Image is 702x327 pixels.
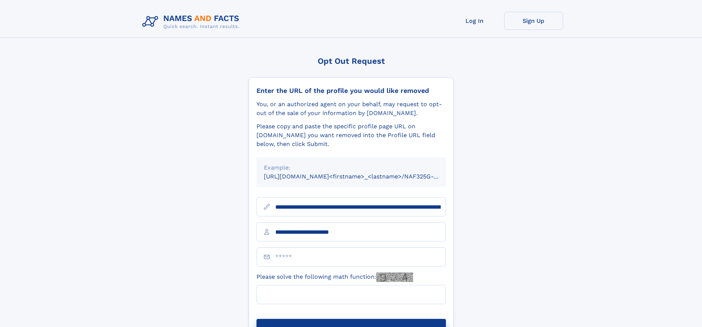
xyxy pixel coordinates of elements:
[256,100,446,118] div: You, or an authorized agent on your behalf, may request to opt-out of the sale of your informatio...
[264,173,460,180] small: [URL][DOMAIN_NAME]<firstname>_<lastname>/NAF325G-xxxxxxxx
[256,87,446,95] div: Enter the URL of the profile you would like removed
[264,163,439,172] div: Example:
[249,56,454,66] div: Opt Out Request
[504,12,563,30] a: Sign Up
[139,12,245,32] img: Logo Names and Facts
[256,122,446,149] div: Please copy and paste the specific profile page URL on [DOMAIN_NAME] you want removed into the Pr...
[256,272,413,282] label: Please solve the following math function:
[445,12,504,30] a: Log In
